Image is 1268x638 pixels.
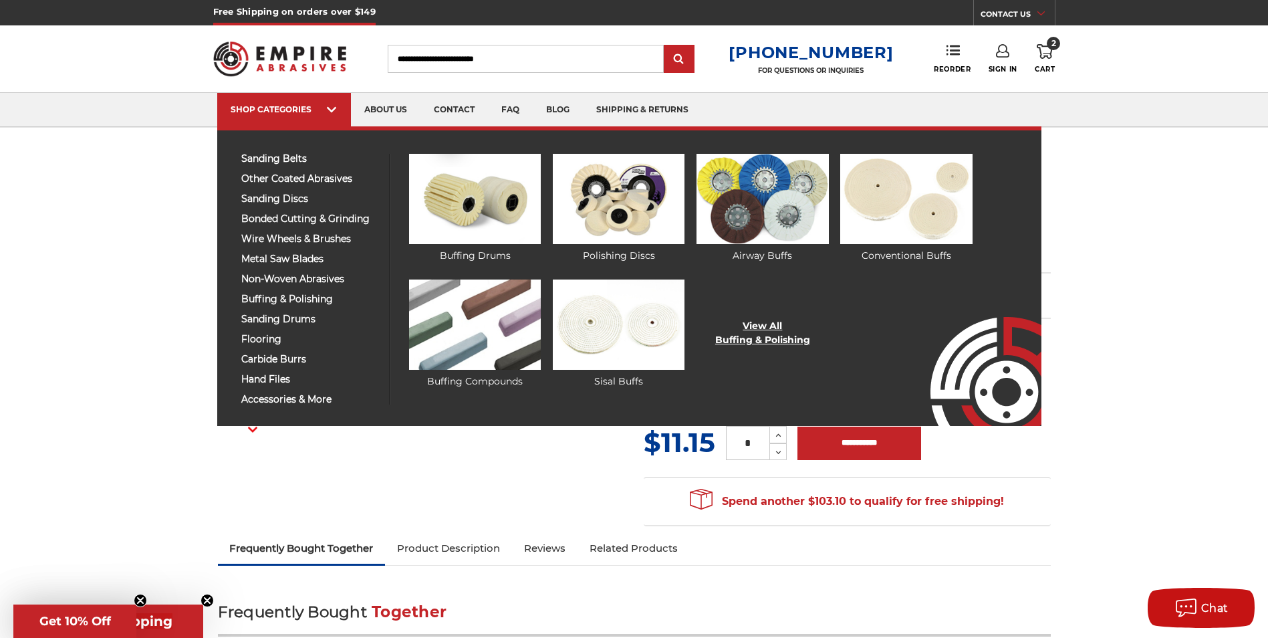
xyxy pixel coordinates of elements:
span: Sign In [989,65,1017,74]
a: Related Products [578,534,690,563]
img: Buffing Compounds [409,280,541,370]
span: Chat [1201,602,1229,615]
span: sanding drums [241,314,380,324]
a: contact [420,93,488,127]
a: [PHONE_NUMBER] [729,43,893,62]
span: accessories & more [241,395,380,405]
a: blog [533,93,583,127]
a: faq [488,93,533,127]
button: Close teaser [201,594,214,607]
span: Together [372,603,447,621]
img: Sisal Buffs [553,280,684,370]
span: metal saw blades [241,254,380,264]
img: Conventional Buffs [840,154,972,244]
div: Get Free ShippingClose teaser [13,605,203,638]
a: View AllBuffing & Polishing [715,319,810,347]
span: hand files [241,375,380,385]
a: Airway Buffs [696,154,828,263]
span: sanding discs [241,194,380,204]
span: Spend another $103.10 to qualify for free shipping! [690,495,1004,508]
a: Sisal Buffs [553,280,684,389]
a: about us [351,93,420,127]
img: Empire Abrasives Logo Image [906,278,1041,426]
div: SHOP CATEGORIES [231,104,338,114]
a: Reviews [512,534,578,563]
span: non-woven abrasives [241,274,380,284]
span: buffing & polishing [241,294,380,304]
button: Close teaser [134,594,147,607]
span: other coated abrasives [241,174,380,184]
input: Submit [666,46,692,73]
a: Buffing Drums [409,154,541,263]
a: Reorder [934,44,971,73]
img: Airway Buffs [696,154,828,244]
a: CONTACT US [981,7,1055,25]
p: FOR QUESTIONS OR INQUIRIES [729,66,893,75]
span: carbide burrs [241,354,380,364]
a: shipping & returns [583,93,702,127]
span: 2 [1047,37,1060,50]
a: Polishing Discs [553,154,684,263]
a: Frequently Bought Together [218,534,386,563]
span: bonded cutting & grinding [241,214,380,224]
span: $11.15 [644,426,715,459]
span: Cart [1035,65,1055,74]
a: Buffing Compounds [409,280,541,389]
img: Empire Abrasives [213,33,347,85]
button: Chat [1148,588,1255,628]
img: Polishing Discs [553,154,684,244]
img: Buffing Drums [409,154,541,244]
span: Frequently Bought [218,603,367,621]
a: Product Description [385,534,512,563]
button: Next [237,415,269,444]
a: 2 Cart [1035,44,1055,74]
a: Conventional Buffs [840,154,972,263]
span: flooring [241,334,380,344]
span: wire wheels & brushes [241,234,380,244]
span: sanding belts [241,154,380,164]
span: Reorder [934,65,971,74]
div: Get 10% OffClose teaser [13,605,136,638]
span: Get 10% Off [39,614,111,629]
